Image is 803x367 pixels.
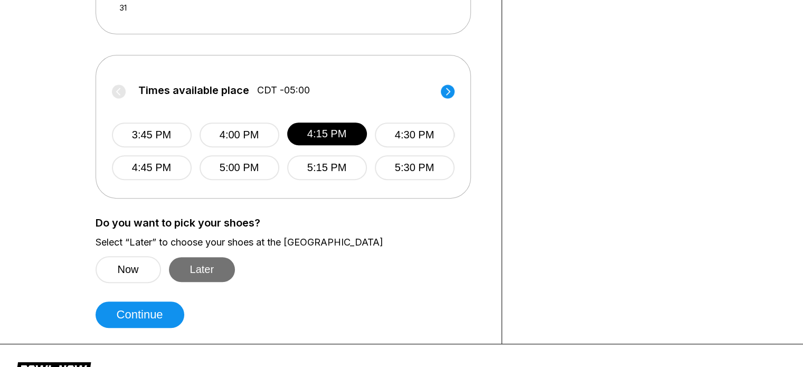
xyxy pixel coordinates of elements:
[257,84,310,96] span: CDT -05:00
[96,302,184,328] button: Continue
[96,217,486,229] label: Do you want to pick your shoes?
[287,123,367,145] button: 4:15 PM
[112,155,192,180] button: 4:45 PM
[116,1,130,15] div: Choose Sunday, August 31st, 2025
[200,123,279,147] button: 4:00 PM
[96,237,486,248] label: Select “Later” to choose your shoes at the [GEOGRAPHIC_DATA]
[138,84,249,96] span: Times available place
[96,256,161,283] button: Now
[375,123,455,147] button: 4:30 PM
[287,155,367,180] button: 5:15 PM
[112,123,192,147] button: 3:45 PM
[375,155,455,180] button: 5:30 PM
[169,257,235,282] button: Later
[200,155,279,180] button: 5:00 PM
